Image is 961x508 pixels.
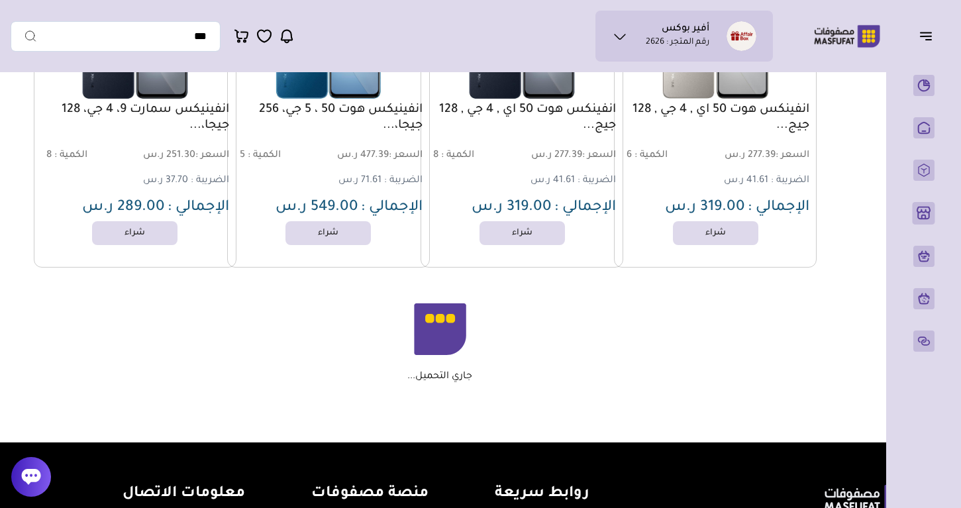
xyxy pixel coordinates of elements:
a: شراء [92,221,177,245]
span: 289.00 ر.س [82,200,165,216]
span: الضريبة : [771,176,809,186]
span: الضريبة : [578,176,616,186]
span: 6 [627,150,632,161]
span: 549.00 ر.س [276,200,358,216]
span: الكمية : [248,150,281,161]
p: رقم المتجر : 2626 [646,36,709,50]
a: انفينكس هوت 50 اي , 4 جي , 128 جيج... [428,102,616,134]
span: 477.39 ر.س [330,150,423,162]
span: الكمية : [54,150,87,161]
a: شراء [285,221,371,245]
span: 41.61 ر.س [724,176,768,186]
h4: روابط سريعة [495,485,589,504]
span: الإجمالي : [168,200,229,216]
span: 319.00 ر.س [665,200,745,216]
a: انفينيكس هوت 50 ، 5 جي، 256 جيجا،... [234,102,423,134]
span: الكمية : [441,150,474,161]
a: انفينكس هوت 50 اي , 4 جي , 128 جيج... [621,102,809,134]
span: الضريبة : [191,176,229,186]
span: 277.39 ر.س [717,150,809,162]
span: 5 [240,150,245,161]
h4: معلومات الاتصال [72,485,245,504]
span: 277.39 ر.س [523,150,616,162]
span: 37.70 ر.س [143,176,188,186]
h1: أفير بوكس [662,23,709,36]
p: جاري التحميل... [407,371,472,383]
span: الإجمالي : [554,200,616,216]
a: شراء [673,221,758,245]
span: 251.30 ر.س [136,150,229,162]
a: انفينيكس سمارت 9، 4 جي، 128 جيجا،... [41,102,229,134]
span: 8 [433,150,438,161]
span: السعر : [582,150,616,161]
span: 8 [46,150,52,161]
span: الكمية : [634,150,668,161]
img: ماجد العنزي [727,21,756,51]
span: 71.61 ر.س [338,176,381,186]
span: الإجمالي : [748,200,809,216]
img: Logo [805,23,889,49]
h4: منصة مصفوفات [311,485,429,504]
span: الضريبة : [384,176,423,186]
span: 41.61 ر.س [531,176,575,186]
span: الإجمالي : [361,200,423,216]
a: شراء [480,221,565,245]
span: السعر : [389,150,423,161]
span: 319.00 ر.س [472,200,552,216]
span: السعر : [776,150,809,161]
span: السعر : [195,150,229,161]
